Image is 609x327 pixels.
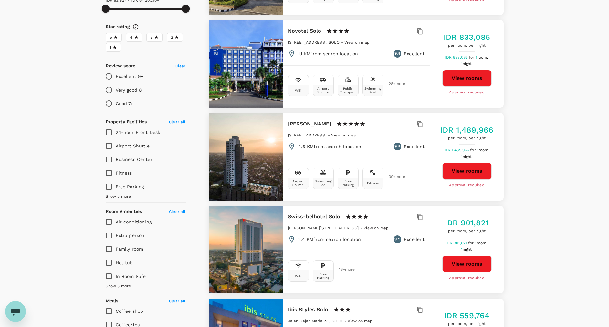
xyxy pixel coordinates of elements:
[461,61,473,66] span: 1
[116,246,143,252] span: Family room
[295,274,302,278] div: Wifi
[171,34,173,41] span: 2
[475,241,488,245] span: 1
[461,247,473,252] span: 1
[288,27,321,36] h6: Novotel Solo
[298,50,358,57] p: 1.1 KM from search location
[344,39,370,45] a: View on map
[169,299,185,303] span: Clear all
[440,135,493,142] span: per room, per night
[288,319,343,323] span: Jalan Gajah Mada 23., SOLO
[106,298,119,305] h6: Meals
[476,55,489,60] span: 1
[445,228,489,234] span: per room, per night
[106,23,130,30] h6: Star rating
[449,182,485,189] span: Approval required
[339,267,349,272] span: 18 + more
[442,70,492,87] button: View rooms
[110,44,111,51] span: 1
[367,181,379,185] div: Fitness
[364,87,382,94] div: Swimming Pool
[116,233,145,238] span: Extra person
[116,73,144,80] p: Excellent 9+
[314,272,332,279] div: Free Parking
[298,236,361,243] p: 2.4 KM from search location
[175,64,186,68] span: Clear
[404,50,425,57] p: Excellent
[116,260,133,265] span: Hot tub
[394,143,400,150] span: 9.4
[449,89,485,96] span: Approval required
[461,154,473,159] span: 1
[445,241,468,245] span: IDR 901,821
[116,100,133,107] p: Good 7+
[295,89,302,92] div: Wifi
[169,120,185,124] span: Clear all
[344,319,348,323] span: -
[106,193,131,200] span: Show 5 more
[469,55,475,60] span: for
[360,226,363,230] span: -
[440,125,493,135] h5: IDR 1,489,966
[444,42,490,49] span: per room, per night
[116,157,152,162] span: Business Center
[314,87,332,94] div: Airport Shuttle
[132,24,139,30] svg: Star ratings are awarded to properties to represent the quality of services, facilities, and amen...
[478,148,489,152] span: room,
[314,180,332,187] div: Swimming Pool
[477,241,488,245] span: room,
[331,133,356,137] span: View on map
[331,132,356,137] a: View on map
[288,133,326,137] span: [STREET_ADDRESS]
[477,148,490,152] span: 1
[116,87,145,93] p: Very good 8+
[110,34,112,41] span: 5
[344,40,370,45] span: View on map
[5,301,26,322] iframe: Button to launch messaging window
[444,32,490,42] h5: IDR 833,085
[328,133,331,137] span: -
[404,143,425,150] p: Excellent
[363,225,389,230] a: View on map
[444,311,490,321] h5: IDR 559,764
[106,283,131,289] span: Show 5 more
[348,318,373,323] a: View on map
[116,219,152,224] span: Air conditioning
[289,180,307,187] div: Airport Shuttle
[389,82,398,86] span: 28 + more
[404,236,425,243] p: Excellent
[463,247,472,252] span: night
[116,130,161,135] span: 24-hour Front Desk
[116,170,132,176] span: Fitness
[288,40,340,45] span: [STREET_ADDRESS], SOLO
[106,62,136,70] h6: Review score
[394,50,400,57] span: 9.4
[470,148,477,152] span: for
[116,274,146,279] span: In Room Safe
[288,305,328,314] h6: Ibis Styles Solo
[169,209,185,214] span: Clear all
[443,148,470,152] span: IDR 1,489,966
[298,143,362,150] p: 4.6 KM from search location
[288,212,341,221] h6: Swiss-belhotel Solo
[339,87,357,94] div: Public Transport
[442,256,492,272] button: View rooms
[463,61,472,66] span: night
[116,184,144,189] span: Free Parking
[394,236,400,243] span: 9.9
[116,143,150,148] span: Airport Shuttle
[116,309,143,314] span: Coffee shop
[288,226,359,230] span: [PERSON_NAME][STREET_ADDRESS]
[442,163,492,180] button: View rooms
[449,275,485,281] span: Approval required
[468,241,475,245] span: for
[288,119,331,128] h6: [PERSON_NAME]
[445,218,489,228] h5: IDR 901,821
[106,118,147,125] h6: Property Facilities
[389,175,398,179] span: 30 + more
[477,55,488,60] span: room,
